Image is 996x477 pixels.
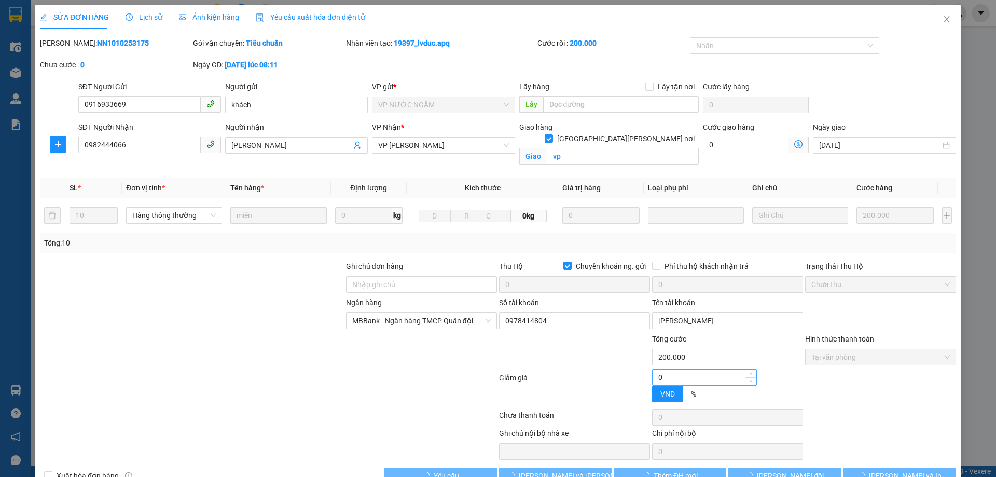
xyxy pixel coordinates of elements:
[511,210,546,222] span: 0kg
[652,335,686,343] span: Tổng cước
[179,13,186,21] span: picture
[563,184,601,192] span: Giá trị hàng
[482,210,511,222] input: C
[570,39,597,47] b: 200.000
[519,83,549,91] span: Lấy hàng
[537,37,688,49] div: Cước rồi :
[745,377,756,385] span: Decrease Value
[519,148,547,165] span: Giao
[50,140,66,148] span: plus
[857,184,893,192] span: Cước hàng
[225,121,368,133] div: Người nhận
[256,13,365,21] span: Yêu cầu xuất hóa đơn điện tử
[126,13,162,21] span: Lịch sử
[942,207,952,224] button: plus
[206,100,215,108] span: phone
[703,83,750,91] label: Cước lấy hàng
[193,59,344,71] div: Ngày GD:
[465,184,501,192] span: Kích thước
[553,133,699,144] span: [GEOGRAPHIC_DATA][PERSON_NAME] nơi
[644,178,748,198] th: Loại phụ phí
[499,262,523,270] span: Thu Hộ
[752,207,848,224] input: Ghi Chú
[547,148,699,165] input: Giao tận nơi
[392,207,403,224] span: kg
[499,298,539,307] label: Số tài khoản
[231,207,327,224] input: VD: Bàn, Ghế
[499,428,650,443] div: Ghi chú nội bộ nhà xe
[78,81,221,92] div: SĐT Người Gửi
[179,13,239,21] span: Ảnh kiện hàng
[44,207,61,224] button: delete
[654,81,699,92] span: Lấy tận nơi
[660,390,675,398] span: VND
[40,13,109,21] span: SỬA ĐƠN HÀNG
[231,184,265,192] span: Tên hàng
[346,298,382,307] label: Ngân hàng
[498,372,651,407] div: Giảm giá
[691,390,696,398] span: %
[40,13,47,21] span: edit
[78,121,221,133] div: SĐT Người Nhận
[499,312,650,329] input: Số tài khoản
[372,81,515,92] div: VP gửi
[419,210,451,222] input: D
[44,237,384,249] div: Tổng: 10
[652,298,695,307] label: Tên tài khoản
[372,123,402,131] span: VP Nhận
[748,178,852,198] th: Ghi chú
[652,428,803,443] div: Chi phí nội bộ
[379,138,509,153] span: VP THANH CHƯƠNG
[563,207,640,224] input: 0
[519,96,543,113] span: Lấy
[748,378,754,385] span: down
[543,96,699,113] input: Dọc đường
[346,262,403,270] label: Ghi chú đơn hàng
[352,313,491,329] span: MBBank - Ngân hàng TMCP Quân đội
[745,370,756,377] span: Increase Value
[703,97,809,113] input: Cước lấy hàng
[206,140,215,148] span: phone
[40,37,191,49] div: [PERSON_NAME]:
[794,140,803,148] span: dollar-circle
[703,123,754,131] label: Cước giao hàng
[350,184,387,192] span: Định lượng
[80,61,85,69] b: 0
[943,15,951,23] span: close
[133,208,216,223] span: Hàng thông thường
[811,277,950,292] span: Chưa thu
[857,207,934,224] input: 0
[394,39,450,47] b: 19397_lvduc.apq
[50,136,66,153] button: plus
[346,37,535,49] div: Nhân viên tạo:
[127,184,165,192] span: Đơn vị tính
[805,335,874,343] label: Hình thức thanh toán
[70,184,78,192] span: SL
[819,140,940,151] input: Ngày giao
[450,210,482,222] input: R
[572,261,650,272] span: Chuyển khoản ng. gửi
[193,37,344,49] div: Gói vận chuyển:
[811,349,950,365] span: Tại văn phòng
[805,261,956,272] div: Trạng thái Thu Hộ
[703,137,789,153] input: Cước giao hàng
[519,123,552,131] span: Giao hàng
[354,141,362,149] span: user-add
[660,261,753,272] span: Phí thu hộ khách nhận trả
[256,13,264,22] img: icon
[97,39,149,47] b: NN1010253175
[225,61,278,69] b: [DATE] lúc 08:11
[813,123,846,131] label: Ngày giao
[246,39,283,47] b: Tiêu chuẩn
[932,5,961,34] button: Close
[40,59,191,71] div: Chưa cước :
[225,81,368,92] div: Người gửi
[748,371,754,377] span: up
[346,276,497,293] input: Ghi chú đơn hàng
[652,312,803,329] input: Tên tài khoản
[126,13,133,21] span: clock-circle
[498,410,651,428] div: Chưa thanh toán
[379,97,509,113] span: VP NƯỚC NGẦM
